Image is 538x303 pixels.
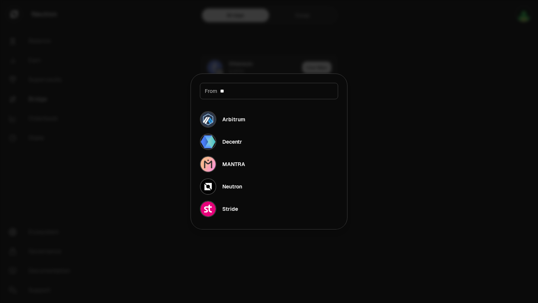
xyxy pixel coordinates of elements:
div: Arbitrum [222,116,245,123]
div: Stride [222,205,238,213]
img: Neutron Logo [201,179,216,194]
img: Stride Logo [201,202,216,216]
img: Arbitrum Logo [201,112,216,127]
div: Neutron [222,183,242,190]
div: Decentr [222,138,242,146]
button: Neutron LogoNeutron [195,175,343,198]
img: Decentr Logo [201,134,216,149]
button: Stride LogoStride [195,198,343,220]
img: MANTRA Logo [201,157,216,172]
span: From [205,87,217,95]
button: Arbitrum LogoArbitrum [195,108,343,131]
button: MANTRA LogoMANTRA [195,153,343,175]
div: MANTRA [222,160,245,168]
button: Decentr LogoDecentr [195,131,343,153]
